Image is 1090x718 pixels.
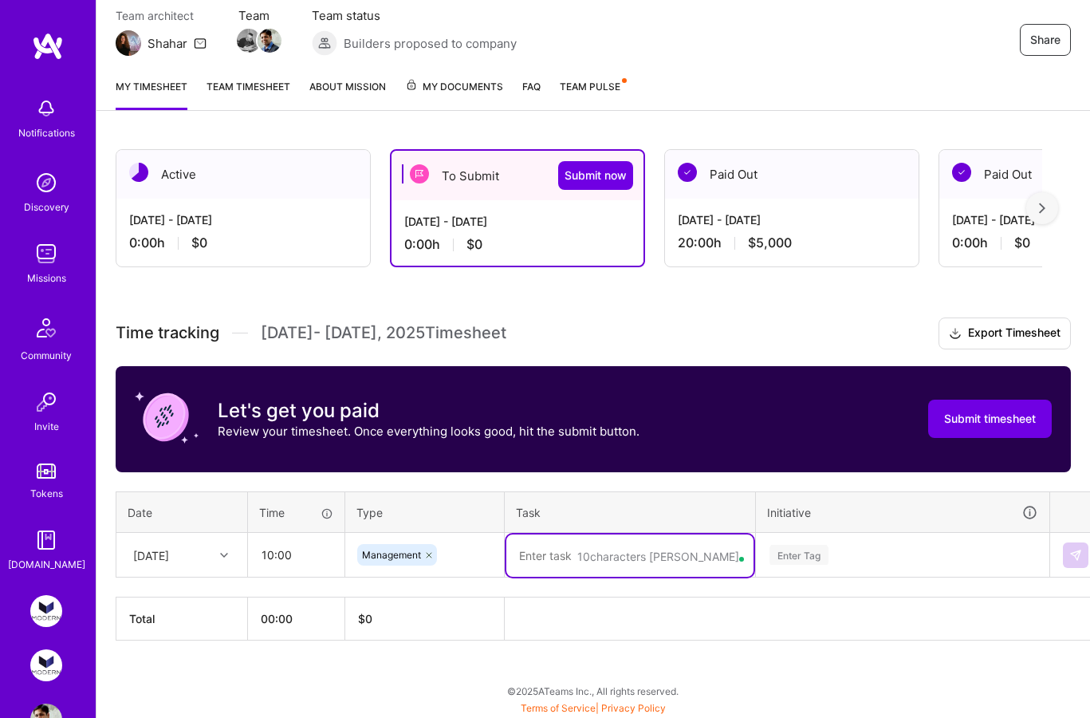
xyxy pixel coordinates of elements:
img: coin [135,385,199,449]
div: Invite [34,418,59,435]
i: icon Chevron [220,551,228,559]
img: To Submit [410,164,429,183]
span: $0 [466,236,482,253]
img: Modern Exec: Project Magic [30,649,62,681]
i: icon Mail [194,37,207,49]
div: Shahar [148,35,187,52]
a: About Mission [310,78,388,110]
span: Time tracking [116,323,220,343]
div: Notifications [18,124,75,141]
div: Discovery [24,199,69,215]
img: Invite [30,386,62,418]
button: Export Timesheet [938,318,1071,349]
span: Team [238,7,280,24]
img: bell [30,93,62,124]
div: Tokens [30,485,63,502]
img: guide book [30,524,62,556]
div: 0:00 h [404,236,631,253]
span: $ 0 [358,612,372,625]
img: logo [32,32,64,61]
img: Modern Exec: Team for Platform & AI Development [30,595,62,627]
img: Paid Out [952,163,971,182]
img: Active [129,163,148,182]
div: 20:00 h [678,235,906,251]
a: My timesheet [116,78,187,110]
div: 0:00 h [129,235,357,251]
span: Builders proposed to company [344,35,517,52]
img: teamwork [30,238,62,270]
div: Time [259,504,333,521]
span: $5,000 [748,235,792,251]
p: Review your timesheet. Once everything looks good, hit the submit button. [218,423,639,440]
div: [DATE] [133,546,169,563]
h3: Let's get you paid [218,399,639,423]
img: Team Member Avatar [237,29,261,53]
a: My Documents [407,78,505,110]
div: [DOMAIN_NAME] [8,556,85,573]
div: Active [116,150,370,199]
span: [DATE] - [DATE] , 2025 Timesheet [262,323,504,343]
th: Total [116,598,248,641]
a: Modern Exec: Team for Platform & AI Development [26,595,66,627]
th: Date [116,491,248,533]
img: Community [27,309,65,347]
i: icon Download [948,325,961,342]
a: Modern Exec: Project Magic [26,649,66,681]
a: FAQ [524,78,543,110]
img: Team Architect [116,30,141,56]
button: Submit timesheet [927,400,1052,438]
span: $0 [1014,235,1030,251]
div: To Submit [392,151,643,200]
a: Terms of Service [521,702,596,714]
span: Team status [312,7,517,24]
div: Missions [27,270,66,286]
div: [DATE] - [DATE] [404,213,631,230]
img: tokens [37,464,56,479]
span: My Documents [407,78,505,96]
img: Team Member Avatar [258,29,281,53]
img: discovery [30,167,62,199]
div: © 2025 ATeams Inc., All rights reserved. [96,671,1090,711]
div: [DATE] - [DATE] [129,211,357,228]
button: Share [1020,24,1071,56]
span: Submit timesheet [942,411,1036,427]
img: Builders proposed to company [312,30,337,56]
th: Task [505,491,756,533]
a: Team Member Avatar [238,27,259,54]
img: Paid Out [678,163,697,182]
a: Team timesheet [207,78,291,110]
span: Team Pulse [562,81,624,93]
a: Team Member Avatar [259,27,280,54]
div: Enter Tag [769,542,828,567]
span: Share [1030,32,1060,48]
th: 00:00 [248,598,345,641]
input: HH:MM [249,534,344,576]
a: Team Pulse [562,78,628,110]
a: Privacy Policy [601,702,666,714]
span: Management [362,549,421,561]
button: Submit now [557,161,633,190]
div: 10 characters [PERSON_NAME]. [577,549,742,564]
th: Type [345,491,505,533]
img: Submit [1069,549,1082,562]
span: $0 [191,235,207,251]
span: Submit now [564,168,627,183]
div: Initiative [767,503,1038,522]
span: | [521,702,666,714]
div: Community [21,347,72,364]
img: right [1039,203,1045,214]
div: [DATE] - [DATE] [678,211,906,228]
div: Paid Out [665,150,919,199]
span: Team architect [116,7,207,24]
